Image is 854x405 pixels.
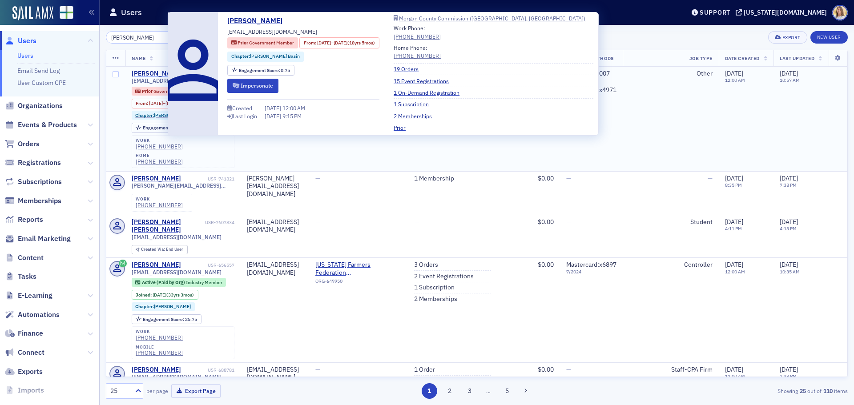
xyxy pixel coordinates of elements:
[143,317,197,322] div: 25.75
[182,367,234,373] div: USR-688781
[566,174,571,182] span: —
[136,345,183,350] div: mobile
[136,158,183,165] a: [PHONE_NUMBER]
[810,31,848,44] a: New User
[132,218,204,234] div: [PERSON_NAME] [PERSON_NAME]
[143,316,185,322] span: Engagement Score :
[442,383,457,399] button: 2
[566,218,571,226] span: —
[18,234,71,244] span: Email Marketing
[135,112,204,118] a: Chapter:[PERSON_NAME] Basin
[422,383,437,399] button: 1
[132,261,181,269] a: [PERSON_NAME]
[18,385,44,395] span: Imports
[5,367,43,377] a: Exports
[780,218,798,226] span: [DATE]
[315,174,320,182] span: —
[136,349,183,356] a: [PHONE_NUMBER]
[18,310,60,320] span: Automations
[265,104,282,112] span: [DATE]
[136,138,183,143] div: work
[17,79,66,87] a: User Custom CPE
[247,218,303,234] div: [EMAIL_ADDRESS][DOMAIN_NAME]
[725,373,745,379] time: 12:00 AM
[780,373,797,379] time: 7:38 PM
[153,292,166,298] span: [DATE]
[317,40,331,46] span: [DATE]
[53,6,73,21] a: View Homepage
[247,261,303,277] div: [EMAIL_ADDRESS][DOMAIN_NAME]
[629,218,713,226] div: Student
[182,176,234,182] div: USR-741821
[5,253,44,263] a: Content
[394,77,455,85] a: 15 Event Registrations
[143,125,194,130] div: 0.75
[18,158,61,168] span: Registrations
[725,182,742,188] time: 8:35 PM
[135,88,198,94] a: Prior Government Member
[780,55,814,61] span: Last Updated
[18,367,43,377] span: Exports
[18,215,43,225] span: Reports
[394,24,441,40] div: Work Phone:
[132,70,181,78] a: [PERSON_NAME]
[132,314,201,324] div: Engagement Score: 25.75
[725,77,745,83] time: 12:00 AM
[299,37,379,48] div: From: 2006-01-17 00:00:00
[132,290,198,300] div: Joined: 1992-06-04 00:00:00
[462,383,478,399] button: 3
[725,225,742,232] time: 4:11 PM
[132,373,222,380] span: [EMAIL_ADDRESS][DOMAIN_NAME]
[132,269,222,276] span: [EMAIL_ADDRESS][DOMAIN_NAME]
[227,28,317,36] span: [EMAIL_ADDRESS][DOMAIN_NAME]
[132,77,222,84] span: [EMAIL_ADDRESS][DOMAIN_NAME]
[538,174,554,182] span: $0.00
[17,52,33,60] a: Users
[132,366,181,374] div: [PERSON_NAME]
[136,100,149,106] span: From :
[121,7,142,18] h1: Users
[5,310,60,320] a: Automations
[232,106,252,111] div: Created
[136,202,183,209] a: [PHONE_NUMBER]
[315,365,320,373] span: —
[317,40,375,47] div: – (18yrs 5mos)
[60,6,73,20] img: SailAMX
[394,65,425,73] a: 19 Orders
[247,366,303,381] div: [EMAIL_ADDRESS][DOMAIN_NAME]
[780,225,797,232] time: 4:13 PM
[725,69,743,77] span: [DATE]
[136,196,183,202] div: work
[725,269,745,275] time: 12:00 AM
[18,272,36,281] span: Tasks
[725,218,743,226] span: [DATE]
[798,387,807,395] strong: 25
[315,261,402,277] span: Alabama Farmers Federation (Montgomery)
[725,174,743,182] span: [DATE]
[629,70,713,78] div: Other
[736,9,830,16] button: [US_STATE][DOMAIN_NAME]
[414,175,454,183] a: 1 Membership
[149,100,163,106] span: [DATE]
[12,6,53,20] img: SailAMX
[136,143,183,150] a: [PHONE_NUMBER]
[18,291,52,301] span: E-Learning
[227,65,294,76] div: Engagement Score: 0.75
[18,196,61,206] span: Memberships
[5,272,36,281] a: Tasks
[132,55,146,61] span: Name
[780,182,797,188] time: 7:38 PM
[768,31,807,44] button: Export
[5,120,77,130] a: Events & Products
[5,291,52,301] a: E-Learning
[725,365,743,373] span: [DATE]
[394,52,441,60] a: [PHONE_NUMBER]
[5,101,63,111] a: Organizations
[782,35,801,40] div: Export
[18,139,40,149] span: Orders
[725,261,743,269] span: [DATE]
[304,40,317,47] span: From :
[227,52,304,62] div: Chapter:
